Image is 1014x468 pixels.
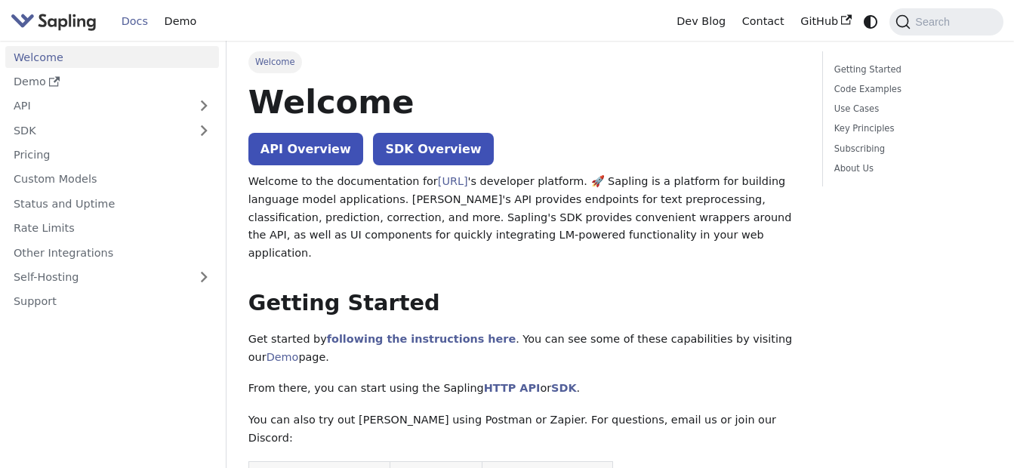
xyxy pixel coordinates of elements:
a: Subscribing [834,142,987,156]
a: Support [5,291,219,313]
a: Code Examples [834,82,987,97]
a: Sapling.aiSapling.ai [11,11,102,32]
a: API [5,95,189,117]
a: API Overview [248,133,363,165]
a: [URL] [438,175,468,187]
a: SDK [5,119,189,141]
span: Welcome [248,51,302,72]
p: Get started by . You can see some of these capabilities by visiting our page. [248,331,801,367]
span: Search [911,16,959,28]
a: Use Cases [834,102,987,116]
a: Other Integrations [5,242,219,263]
a: following the instructions here [327,333,516,345]
a: About Us [834,162,987,176]
a: Key Principles [834,122,987,136]
p: You can also try out [PERSON_NAME] using Postman or Zapier. For questions, email us or join our D... [248,411,801,448]
button: Search (Command+K) [889,8,1003,35]
a: Pricing [5,144,219,166]
button: Switch between dark and light mode (currently system mode) [860,11,882,32]
a: Rate Limits [5,217,219,239]
a: Contact [734,10,793,33]
a: Docs [113,10,156,33]
a: SDK [551,382,576,394]
a: Custom Models [5,168,219,190]
a: Demo [267,351,299,363]
a: GitHub [792,10,859,33]
button: Expand sidebar category 'API' [189,95,219,117]
a: SDK Overview [373,133,493,165]
p: Welcome to the documentation for 's developer platform. 🚀 Sapling is a platform for building lang... [248,173,801,263]
h2: Getting Started [248,290,801,317]
a: Self-Hosting [5,266,219,288]
img: Sapling.ai [11,11,97,32]
button: Expand sidebar category 'SDK' [189,119,219,141]
a: Status and Uptime [5,192,219,214]
a: Getting Started [834,63,987,77]
a: Demo [5,71,219,93]
h1: Welcome [248,82,801,122]
a: Demo [156,10,205,33]
a: Welcome [5,46,219,68]
p: From there, you can start using the Sapling or . [248,380,801,398]
a: Dev Blog [668,10,733,33]
a: HTTP API [484,382,541,394]
nav: Breadcrumbs [248,51,801,72]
